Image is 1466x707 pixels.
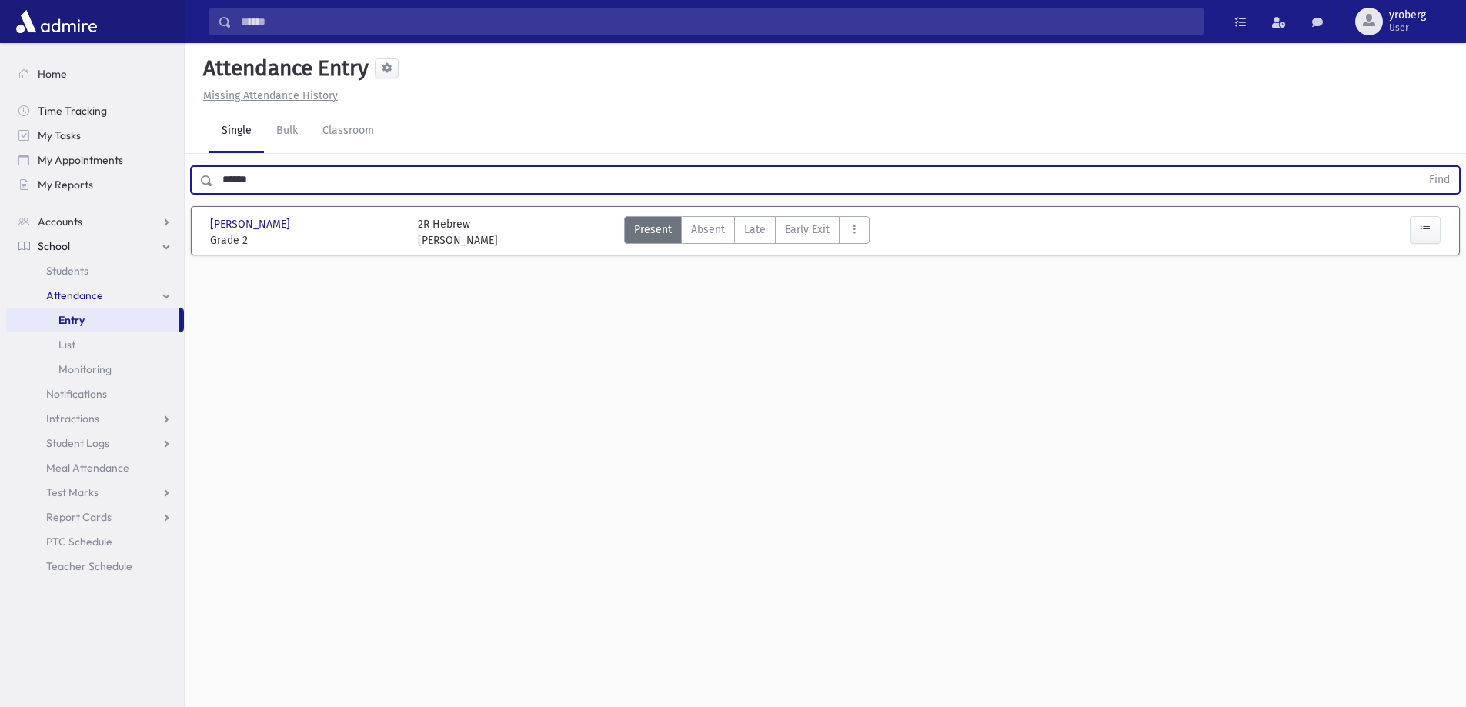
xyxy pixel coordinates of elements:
a: Missing Attendance History [197,89,338,102]
span: PTC Schedule [46,535,112,549]
span: My Tasks [38,128,81,142]
span: [PERSON_NAME] [210,216,293,232]
a: Infractions [6,406,184,431]
span: School [38,239,70,253]
span: My Reports [38,178,93,192]
span: My Appointments [38,153,123,167]
span: Early Exit [785,222,830,238]
a: Notifications [6,382,184,406]
a: Meal Attendance [6,455,184,480]
span: Teacher Schedule [46,559,132,573]
span: Monitoring [58,362,112,376]
span: List [58,338,75,352]
div: 2R Hebrew [PERSON_NAME] [418,216,498,248]
a: PTC Schedule [6,529,184,554]
a: Monitoring [6,357,184,382]
a: Single [209,110,264,153]
span: Notifications [46,387,107,401]
span: Meal Attendance [46,461,129,475]
span: Home [38,67,67,81]
h5: Attendance Entry [197,55,369,82]
span: Test Marks [46,485,99,499]
a: List [6,332,184,357]
a: School [6,234,184,258]
u: Missing Attendance History [203,89,338,102]
a: Attendance [6,283,184,308]
span: Grade 2 [210,232,402,248]
input: Search [232,8,1203,35]
span: Infractions [46,412,99,425]
a: Accounts [6,209,184,234]
a: Test Marks [6,480,184,505]
a: Entry [6,308,179,332]
span: Absent [691,222,725,238]
a: My Appointments [6,148,184,172]
a: Bulk [264,110,310,153]
span: Present [634,222,672,238]
a: Students [6,258,184,283]
a: Time Tracking [6,98,184,123]
img: AdmirePro [12,6,101,37]
div: AttTypes [624,216,870,248]
span: Students [46,264,88,278]
span: Accounts [38,215,82,228]
span: Time Tracking [38,104,107,118]
span: yroberg [1389,9,1426,22]
span: Entry [58,313,85,327]
a: Student Logs [6,431,184,455]
a: Home [6,62,184,86]
span: User [1389,22,1426,34]
span: Attendance [46,288,103,302]
a: My Reports [6,172,184,197]
a: My Tasks [6,123,184,148]
span: Report Cards [46,510,112,524]
span: Late [744,222,766,238]
button: Find [1420,167,1459,193]
a: Teacher Schedule [6,554,184,579]
a: Classroom [310,110,386,153]
span: Student Logs [46,436,109,450]
a: Report Cards [6,505,184,529]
